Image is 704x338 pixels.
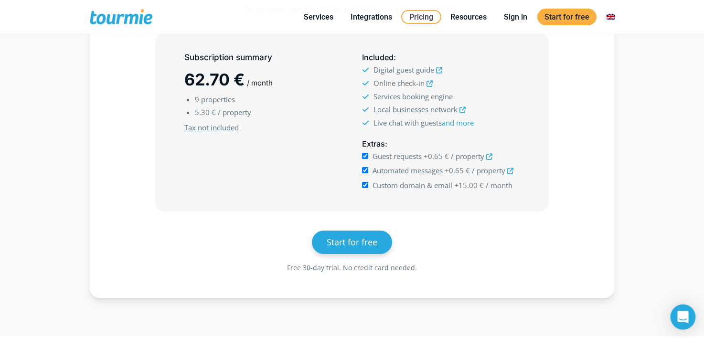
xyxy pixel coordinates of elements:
span: Online check-in [373,78,425,88]
span: Automated messages [373,166,443,175]
a: Start for free [537,9,597,25]
a: Integrations [343,11,399,23]
span: Included [362,53,394,62]
h5: : [362,52,520,63]
span: / property [472,166,505,175]
h5: : [362,138,520,150]
a: Resources [443,11,494,23]
span: Guest requests [373,151,422,161]
span: 62.70 € [184,70,245,89]
span: Digital guest guide [373,65,434,74]
span: / property [451,151,484,161]
span: 5.30 € [195,107,216,117]
span: Live chat with guests [373,118,474,127]
a: Sign in [497,11,534,23]
u: Tax not included [184,123,239,132]
span: Free 30-day trial. No credit card needed. [287,263,417,272]
span: Extras [362,139,385,148]
span: Local businesses network [373,105,458,114]
span: +15.00 € [454,180,484,190]
span: / month [486,180,512,190]
span: Custom domain & email [373,180,452,190]
h5: Subscription summary [184,52,342,63]
span: / property [218,107,251,117]
span: 9 [195,95,199,104]
span: / month [247,78,273,87]
span: +0.65 € [424,151,449,161]
span: +0.65 € [445,166,470,175]
span: Start for free [327,236,377,248]
a: Start for free [312,231,392,254]
div: Open Intercom Messenger [671,305,696,330]
a: Pricing [401,10,441,24]
span: properties [201,95,235,104]
a: and more [442,118,474,127]
a: Services [297,11,341,23]
span: Services booking engine [373,92,453,101]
